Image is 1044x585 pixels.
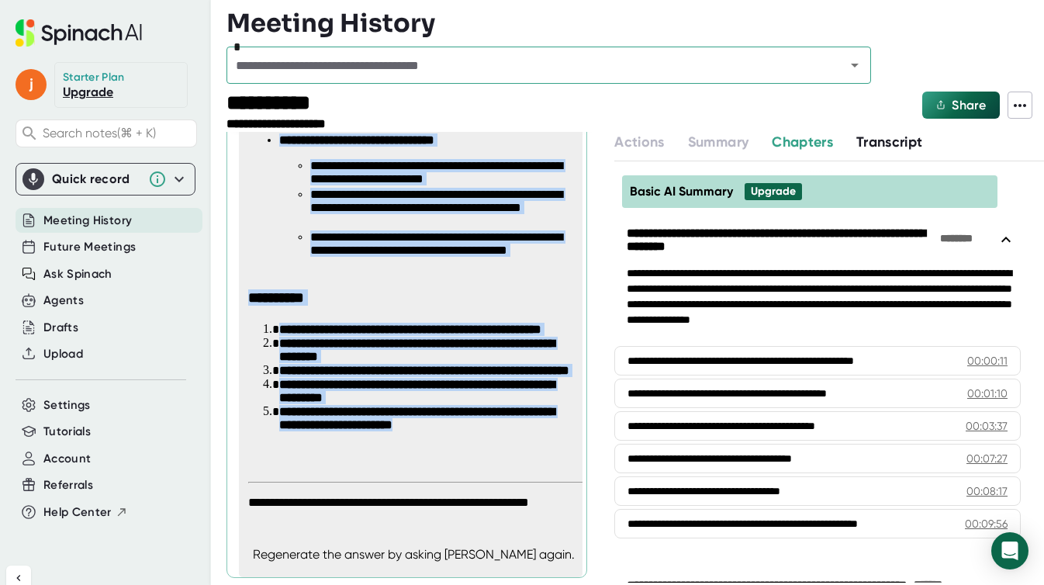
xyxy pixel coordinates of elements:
span: Actions [614,133,664,151]
span: Transcript [856,133,923,151]
button: Settings [43,396,91,414]
h3: Meeting History [226,9,435,38]
span: Share [952,98,986,112]
button: Share [922,92,1000,119]
button: Tutorials [43,423,91,441]
button: Open [844,54,866,76]
button: Summary [688,132,748,153]
button: Future Meetings [43,238,136,256]
button: Ask Spinach [43,265,112,283]
span: Search notes (⌘ + K) [43,126,192,140]
div: Quick record [52,171,140,187]
button: Referrals [43,476,93,494]
div: 00:01:10 [967,386,1008,401]
button: Chapters [772,132,833,153]
div: Upgrade [751,185,796,199]
div: 00:09:56 [965,516,1008,531]
span: Help Center [43,504,112,521]
div: 00:08:17 [966,483,1008,499]
button: Account [43,450,91,468]
div: 00:03:37 [966,418,1008,434]
button: Upload [43,345,83,363]
button: Agents [43,292,84,310]
span: Basic AI Summary [630,184,733,199]
div: Quick record [22,164,188,195]
button: Actions [614,132,664,153]
div: Regenerate the answer by asking [PERSON_NAME] again. [253,547,575,562]
span: Summary [688,133,748,151]
button: Help Center [43,504,128,521]
div: 00:07:27 [966,451,1008,466]
div: Open Intercom Messenger [991,532,1028,569]
a: Upgrade [63,85,113,99]
button: Drafts [43,319,78,337]
span: Chapters [772,133,833,151]
div: 00:00:11 [967,353,1008,369]
div: Starter Plan [63,71,125,85]
button: Meeting History [43,212,132,230]
button: Transcript [856,132,923,153]
span: j [16,69,47,100]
